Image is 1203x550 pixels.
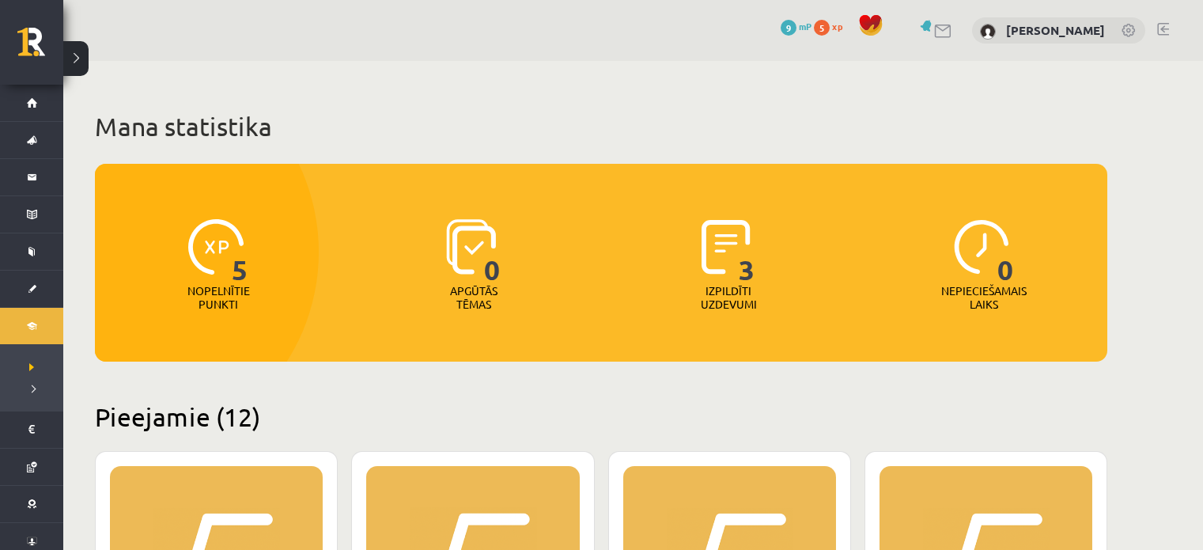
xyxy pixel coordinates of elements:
a: 9 mP [781,20,811,32]
p: Izpildīti uzdevumi [698,284,759,311]
span: mP [799,20,811,32]
p: Nopelnītie punkti [187,284,250,311]
span: xp [832,20,842,32]
img: Elizabete Miķēna [980,24,996,40]
p: Nepieciešamais laiks [941,284,1027,311]
img: icon-completed-tasks-ad58ae20a441b2904462921112bc710f1caf180af7a3daa7317a5a94f2d26646.svg [702,219,751,275]
h2: Pieejamie (12) [95,401,1107,432]
img: icon-xp-0682a9bc20223a9ccc6f5883a126b849a74cddfe5390d2b41b4391c66f2066e7.svg [188,219,244,275]
img: icon-learned-topics-4a711ccc23c960034f471b6e78daf4a3bad4a20eaf4de84257b87e66633f6470.svg [446,219,496,275]
a: 5 xp [814,20,850,32]
a: Rīgas 1. Tālmācības vidusskola [17,28,63,67]
span: 3 [739,219,755,284]
span: 0 [484,219,501,284]
p: Apgūtās tēmas [443,284,505,311]
img: icon-clock-7be60019b62300814b6bd22b8e044499b485619524d84068768e800edab66f18.svg [954,219,1009,275]
h1: Mana statistika [95,111,1107,142]
span: 0 [997,219,1014,284]
span: 5 [232,219,248,284]
span: 5 [814,20,830,36]
span: 9 [781,20,796,36]
a: [PERSON_NAME] [1006,22,1105,38]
